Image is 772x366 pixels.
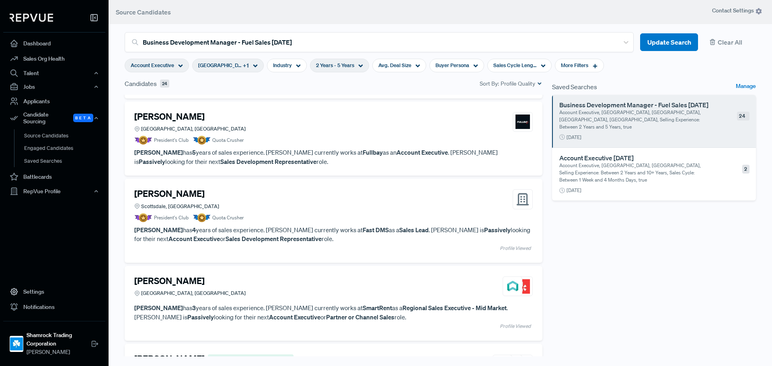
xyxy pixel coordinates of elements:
span: Quota Crusher [212,137,244,144]
strong: Shamrock Trading Corporation [27,331,91,348]
strong: 5 [192,148,196,156]
a: Settings [3,284,105,299]
div: Sort By: [480,80,542,88]
button: Clear All [704,33,756,51]
span: More Filters [561,61,588,69]
span: Profile Quality [501,80,535,88]
strong: Passively [484,226,511,234]
a: Sales Org Health [3,51,105,66]
span: Actively Looking [208,354,294,364]
a: Saved Searches [14,155,116,168]
button: RepVue Profile [3,184,105,198]
a: Manage [736,82,756,92]
span: Scottsdale, [GEOGRAPHIC_DATA] [141,202,219,210]
span: Saved Searches [552,82,597,92]
span: [DATE] [567,134,581,141]
span: President's Club [154,214,189,221]
h4: [PERSON_NAME] [134,354,205,364]
img: Fullbay [515,115,530,129]
span: [GEOGRAPHIC_DATA], [GEOGRAPHIC_DATA] [141,289,246,297]
strong: [PERSON_NAME] [134,226,183,234]
span: [DATE] [567,187,581,194]
a: Engaged Candidates [14,142,116,155]
strong: [PERSON_NAME] [134,148,183,156]
a: Notifications [3,299,105,315]
span: Candidates [125,79,157,88]
img: President Badge [134,136,152,145]
span: 24 [160,80,169,88]
strong: Passively [187,313,214,321]
strong: Account Executive [396,148,448,156]
span: 2 [742,165,749,174]
span: Contact Settings [712,6,762,15]
strong: SmartRent [363,304,392,312]
img: Quota Badge [193,213,211,222]
article: Profile Viewed [134,321,533,331]
span: Beta [73,114,93,122]
img: RepVue [10,14,53,22]
p: Account Executive, [GEOGRAPHIC_DATA], [GEOGRAPHIC_DATA], Selling Experience: Between 2 Years and ... [559,162,707,184]
img: Quota Badge [193,136,211,145]
span: 24 [737,112,749,121]
img: Yelp [515,279,530,294]
strong: Account Executive [269,313,320,321]
strong: Regional Sales Executive - Mid Market [402,304,507,312]
strong: [PERSON_NAME] [134,304,183,312]
h4: [PERSON_NAME] [134,111,205,122]
span: Industry [273,61,292,69]
span: 2 Years - 5 Years [316,61,354,69]
span: Source Candidates [116,8,171,16]
h6: Business Development Manager - Fuel Sales [DATE] [559,101,724,109]
a: Shamrock Trading CorporationShamrock Trading Corporation[PERSON_NAME] [3,321,105,360]
img: SmartRent [505,279,520,294]
strong: Fullbay [363,148,383,156]
button: Talent [3,66,105,80]
button: Update Search [640,33,698,51]
span: Avg. Deal Size [378,61,411,69]
span: [GEOGRAPHIC_DATA], [GEOGRAPHIC_DATA] [141,125,246,133]
h4: [PERSON_NAME] [134,276,205,286]
img: Shamrock Trading Corporation [10,337,23,350]
p: Account Executive, [GEOGRAPHIC_DATA], [GEOGRAPHIC_DATA], [GEOGRAPHIC_DATA], [GEOGRAPHIC_DATA], Se... [559,109,707,131]
strong: Partner or Channel Sales [326,313,394,321]
h4: [PERSON_NAME] [134,188,205,199]
span: Quota Crusher [212,214,244,221]
p: has years of sales experience. [PERSON_NAME] currently works at as an . [PERSON_NAME] is looking ... [134,148,533,166]
span: [PERSON_NAME] [27,348,91,356]
div: Candidate Sourcing [3,109,105,127]
strong: Fast DMS [363,226,389,234]
button: Jobs [3,80,105,94]
strong: 3 [192,304,196,312]
strong: 4 [192,226,196,234]
h6: Account Executive [DATE] [559,154,724,162]
a: Source Candidates [14,129,116,142]
img: President Badge [134,213,152,222]
p: has years of sales experience. [PERSON_NAME] currently works at as a . [PERSON_NAME] is looking f... [134,225,533,243]
strong: Account Executive [168,235,220,243]
p: has years of sales experience. [PERSON_NAME] currently works at as a . [PERSON_NAME] is looking f... [134,303,533,321]
a: Dashboard [3,36,105,51]
button: Candidate Sourcing Beta [3,109,105,127]
span: + 1 [243,61,249,70]
span: Sales Cycle Length [493,61,537,69]
article: Profile Viewed [134,243,533,253]
span: Buyer Persona [435,61,469,69]
span: President's Club [154,137,189,144]
a: Applicants [3,94,105,109]
span: [GEOGRAPHIC_DATA], [GEOGRAPHIC_DATA] [198,61,242,69]
a: Battlecards [3,169,105,184]
strong: Passively [139,157,165,166]
strong: Sales Development Representative [226,235,322,243]
strong: Sales Lead [399,226,429,234]
span: Account Executive [131,61,174,69]
strong: Sales Development Representative [220,157,316,166]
